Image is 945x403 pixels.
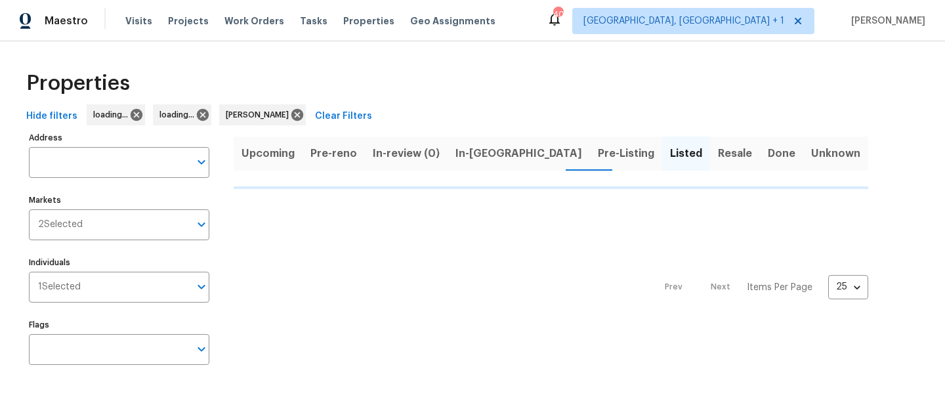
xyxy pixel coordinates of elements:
span: Maestro [45,14,88,28]
span: Unknown [811,144,860,163]
label: Flags [29,321,209,329]
span: Pre-Listing [598,144,654,163]
span: [PERSON_NAME] [226,108,294,121]
p: Items Per Page [747,281,812,294]
button: Open [192,278,211,296]
div: loading... [87,104,145,125]
div: 25 [828,270,868,304]
label: Individuals [29,259,209,266]
button: Hide filters [21,104,83,129]
label: Address [29,134,209,142]
span: Resale [718,144,752,163]
button: Open [192,340,211,358]
span: Tasks [300,16,327,26]
span: [PERSON_NAME] [846,14,925,28]
div: [PERSON_NAME] [219,104,306,125]
button: Open [192,153,211,171]
span: Hide filters [26,108,77,125]
span: 2 Selected [38,219,83,230]
span: Geo Assignments [410,14,495,28]
div: 40 [553,8,562,21]
span: In-[GEOGRAPHIC_DATA] [455,144,582,163]
label: Markets [29,196,209,204]
span: Done [768,144,795,163]
span: Properties [26,77,130,90]
span: loading... [159,108,199,121]
span: In-review (0) [373,144,440,163]
span: [GEOGRAPHIC_DATA], [GEOGRAPHIC_DATA] + 1 [583,14,784,28]
span: Work Orders [224,14,284,28]
span: loading... [93,108,133,121]
span: Projects [168,14,209,28]
span: Upcoming [241,144,295,163]
span: 1 Selected [38,282,81,293]
button: Clear Filters [310,104,377,129]
nav: Pagination Navigation [652,197,868,378]
span: Properties [343,14,394,28]
div: loading... [153,104,211,125]
span: Clear Filters [315,108,372,125]
span: Listed [670,144,702,163]
span: Visits [125,14,152,28]
span: Pre-reno [310,144,357,163]
button: Open [192,215,211,234]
